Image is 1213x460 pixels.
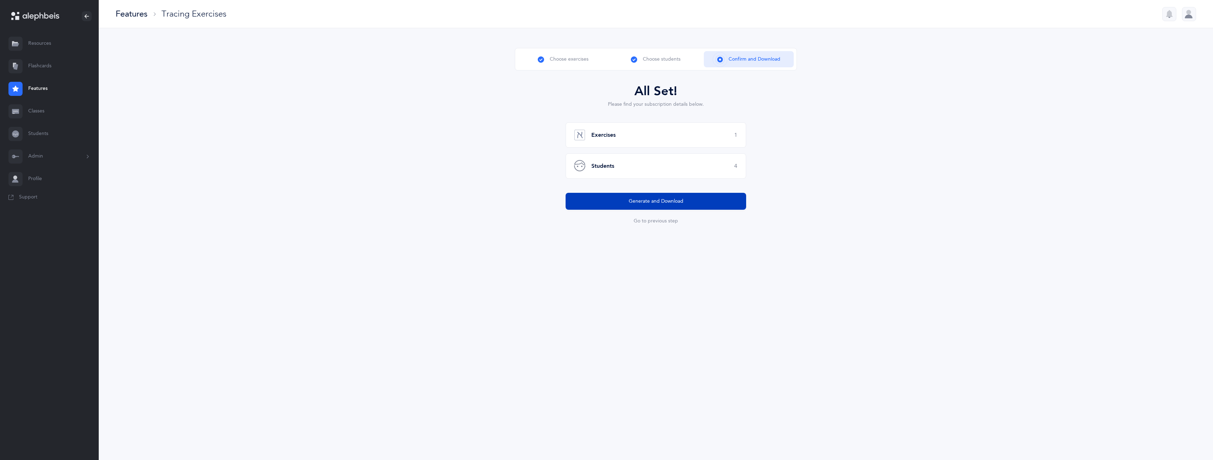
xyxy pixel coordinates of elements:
button: Go to previous step [633,218,678,224]
span: 1 [734,132,737,138]
span: Generate and Download [629,198,683,205]
button: Generate and Download [566,193,746,210]
span: Confirm and Download [729,56,780,63]
span: Choose exercises [550,56,589,63]
div: All Set! [566,82,746,101]
span: 4 [734,163,737,169]
img: elementary-grey.svg [574,129,585,141]
span: Support [19,194,37,201]
div: Features [116,8,147,20]
iframe: Drift Widget Chat Controller [1178,425,1205,452]
span: Choose students [643,56,681,63]
div: Tracing Exercises [161,8,226,20]
div: Please find your subscription details below. [566,101,746,114]
b: Students [591,163,614,169]
b: Exercises [591,132,616,138]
